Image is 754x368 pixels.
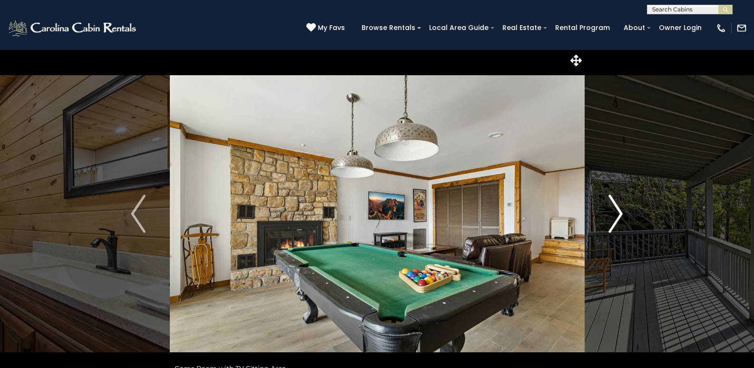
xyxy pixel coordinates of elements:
[7,19,139,38] img: White-1-2.png
[357,20,420,35] a: Browse Rentals
[716,23,726,33] img: phone-regular-white.png
[424,20,493,35] a: Local Area Guide
[550,20,615,35] a: Rental Program
[654,20,706,35] a: Owner Login
[608,195,623,233] img: arrow
[306,23,347,33] a: My Favs
[619,20,650,35] a: About
[318,23,345,33] span: My Favs
[498,20,546,35] a: Real Estate
[131,195,145,233] img: arrow
[736,23,747,33] img: mail-regular-white.png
